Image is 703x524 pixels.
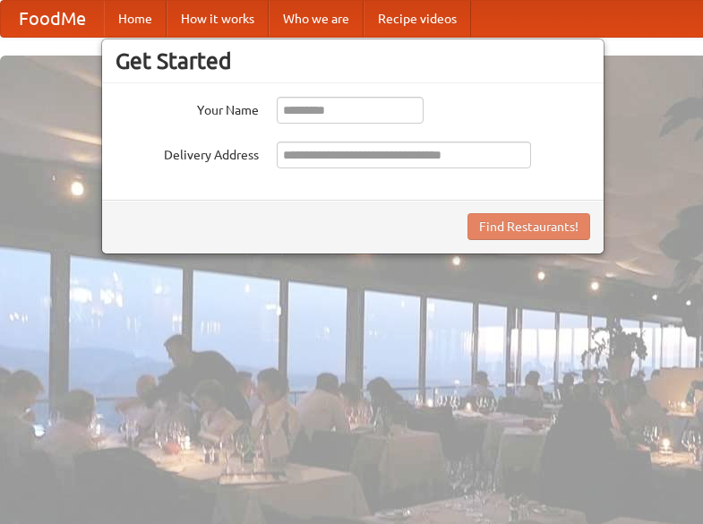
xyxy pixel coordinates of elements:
[364,1,471,37] a: Recipe videos
[116,97,259,119] label: Your Name
[116,142,259,164] label: Delivery Address
[467,213,590,240] button: Find Restaurants!
[116,47,590,74] h3: Get Started
[1,1,104,37] a: FoodMe
[104,1,167,37] a: Home
[269,1,364,37] a: Who we are
[167,1,269,37] a: How it works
